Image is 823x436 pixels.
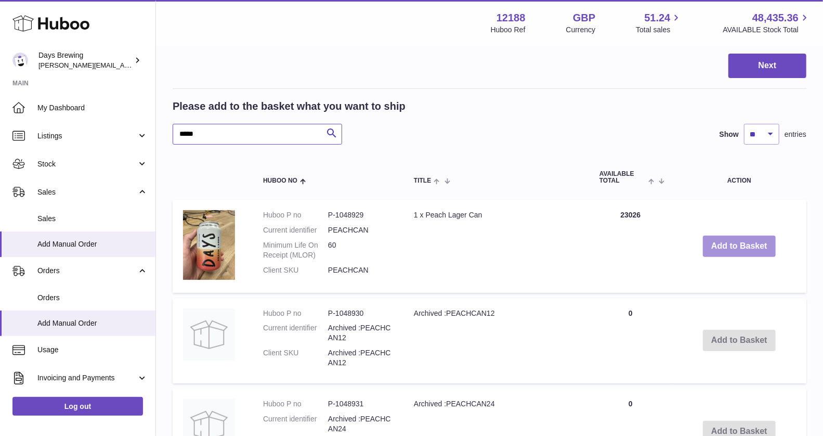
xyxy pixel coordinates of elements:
[183,210,235,279] img: 1 x Peach Lager Can
[328,323,393,343] dd: Archived :PEACHCAN12
[263,323,328,343] dt: Current identifier
[497,11,526,25] strong: 12188
[328,225,393,235] dd: PEACHCAN
[183,309,235,361] img: Archived :PEACHCAN12
[37,239,148,249] span: Add Manual Order
[644,11,670,25] span: 51.24
[785,130,806,139] span: entries
[328,348,393,368] dd: Archived :PEACHCAN12
[263,348,328,368] dt: Client SKU
[720,130,739,139] label: Show
[37,214,148,224] span: Sales
[37,131,137,141] span: Listings
[37,373,137,383] span: Invoicing and Payments
[263,240,328,260] dt: Minimum Life On Receipt (MLOR)
[328,210,393,220] dd: P-1048929
[636,11,682,35] a: 51.24 Total sales
[37,266,137,276] span: Orders
[37,318,148,328] span: Add Manual Order
[403,200,589,292] td: 1 x Peach Lager Can
[752,11,799,25] span: 48,435.36
[263,399,328,409] dt: Huboo P no
[38,61,208,69] span: [PERSON_NAME][EMAIL_ADDRESS][DOMAIN_NAME]
[414,177,431,184] span: Title
[12,397,143,416] a: Log out
[573,11,595,25] strong: GBP
[723,25,811,35] span: AVAILABLE Stock Total
[328,309,393,318] dd: P-1048930
[263,265,328,275] dt: Client SKU
[173,99,406,113] h2: Please add to the basket what you want to ship
[636,25,682,35] span: Total sales
[263,414,328,434] dt: Current identifier
[37,293,148,303] span: Orders
[328,399,393,409] dd: P-1048931
[491,25,526,35] div: Huboo Ref
[589,200,672,292] td: 23026
[263,225,328,235] dt: Current identifier
[263,210,328,220] dt: Huboo P no
[37,159,137,169] span: Stock
[566,25,596,35] div: Currency
[12,53,28,68] img: greg@daysbrewing.com
[728,54,806,78] button: Next
[328,414,393,434] dd: Archived :PEACHCAN24
[38,50,132,70] div: Days Brewing
[723,11,811,35] a: 48,435.36 AVAILABLE Stock Total
[263,177,297,184] span: Huboo no
[589,298,672,383] td: 0
[37,187,137,197] span: Sales
[672,160,806,195] th: Action
[37,345,148,355] span: Usage
[37,103,148,113] span: My Dashboard
[328,265,393,275] dd: PEACHCAN
[703,236,776,257] button: Add to Basket
[328,240,393,260] dd: 60
[599,171,646,184] span: AVAILABLE Total
[403,298,589,383] td: Archived :PEACHCAN12
[263,309,328,318] dt: Huboo P no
